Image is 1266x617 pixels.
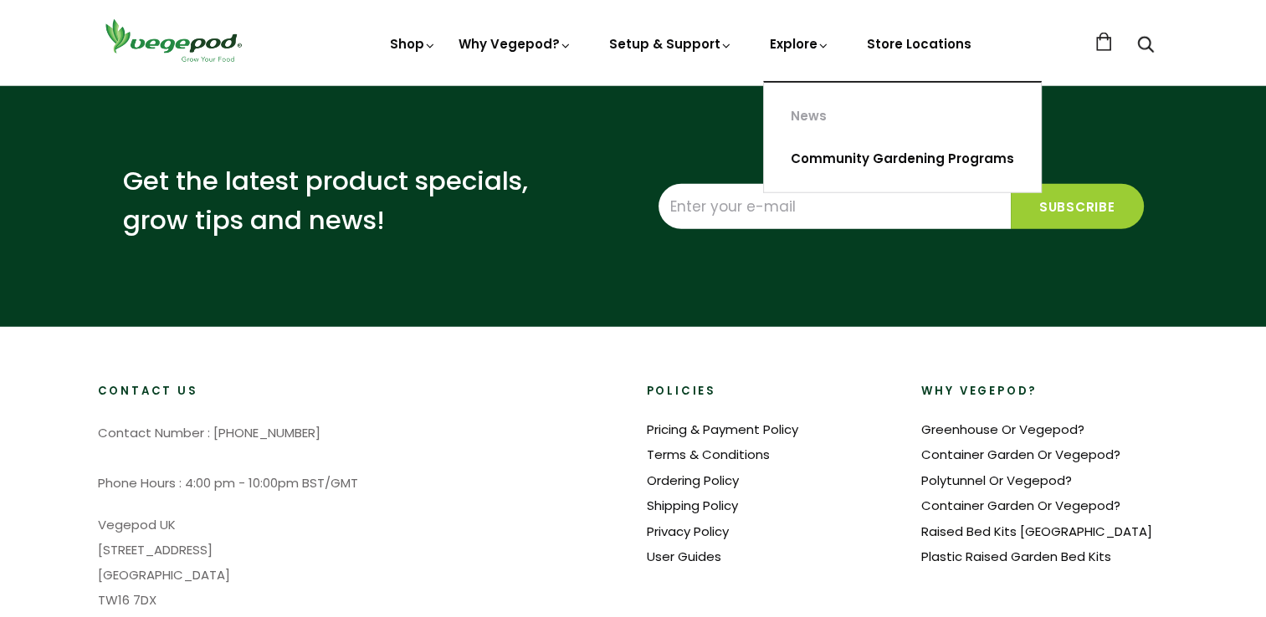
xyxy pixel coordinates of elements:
a: Store Locations [867,35,971,53]
a: Privacy Policy [647,523,729,540]
h2: Policies [647,384,894,400]
a: Pricing & Payment Policy [647,421,798,438]
a: Polytunnel Or Vegepod? [921,472,1072,489]
a: Search [1137,38,1154,55]
a: Raised Bed Kits [GEOGRAPHIC_DATA] [921,523,1152,540]
a: Terms & Conditions [647,446,770,463]
input: Subscribe [1011,184,1144,229]
p: Get the latest product specials, grow tips and news! [123,161,541,239]
a: Why Vegepod? [459,35,572,53]
a: Container Garden Or Vegepod? [921,497,1120,514]
a: News [764,95,1041,138]
a: Greenhouse Or Vegepod? [921,421,1084,438]
p: Contact Number : [PHONE_NUMBER] Phone Hours : 4:00 pm - 10:00pm BST/GMT [98,421,620,496]
a: Setup & Support [609,35,733,53]
h2: Why Vegepod? [921,384,1169,400]
a: Community Gardening Programs [764,138,1041,181]
a: User Guides [647,548,721,565]
h2: Contact Us [98,384,620,400]
img: Vegepod [98,17,249,64]
a: Shop [390,35,437,53]
a: Container Garden Or Vegepod? [921,446,1120,463]
a: Shipping Policy [647,497,738,514]
a: Ordering Policy [647,472,739,489]
a: Explore [770,35,830,113]
a: Plastic Raised Garden Bed Kits [921,548,1111,565]
input: Enter your e-mail [659,184,1011,229]
p: Vegepod UK [STREET_ADDRESS] [GEOGRAPHIC_DATA] TW16 7DX [98,512,620,613]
